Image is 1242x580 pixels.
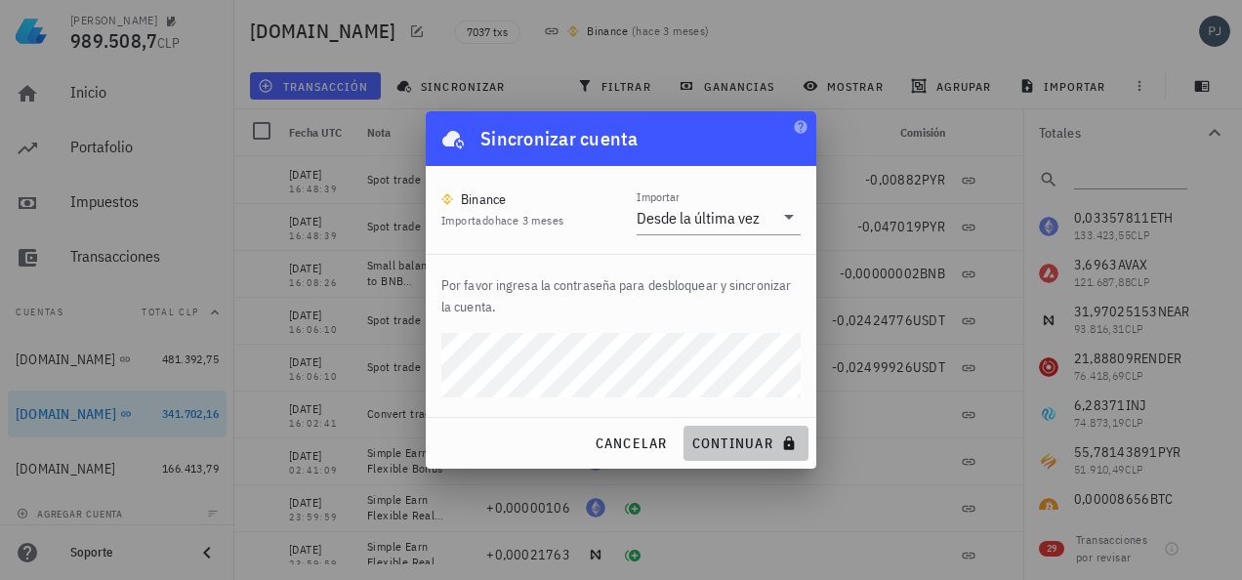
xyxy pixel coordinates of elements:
[594,435,667,452] span: cancelar
[637,208,760,228] div: Desde la última vez
[637,189,680,204] label: Importar
[637,201,801,234] div: ImportarDesde la última vez
[495,213,564,228] span: hace 3 meses
[441,193,453,205] img: 270.png
[441,274,801,317] p: Por favor ingresa la contraseña para desbloquear y sincronizar la cuenta.
[683,426,808,461] button: continuar
[441,213,563,228] span: Importado
[691,435,801,452] span: continuar
[461,189,507,209] div: Binance
[480,123,639,154] div: Sincronizar cuenta
[586,426,675,461] button: cancelar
